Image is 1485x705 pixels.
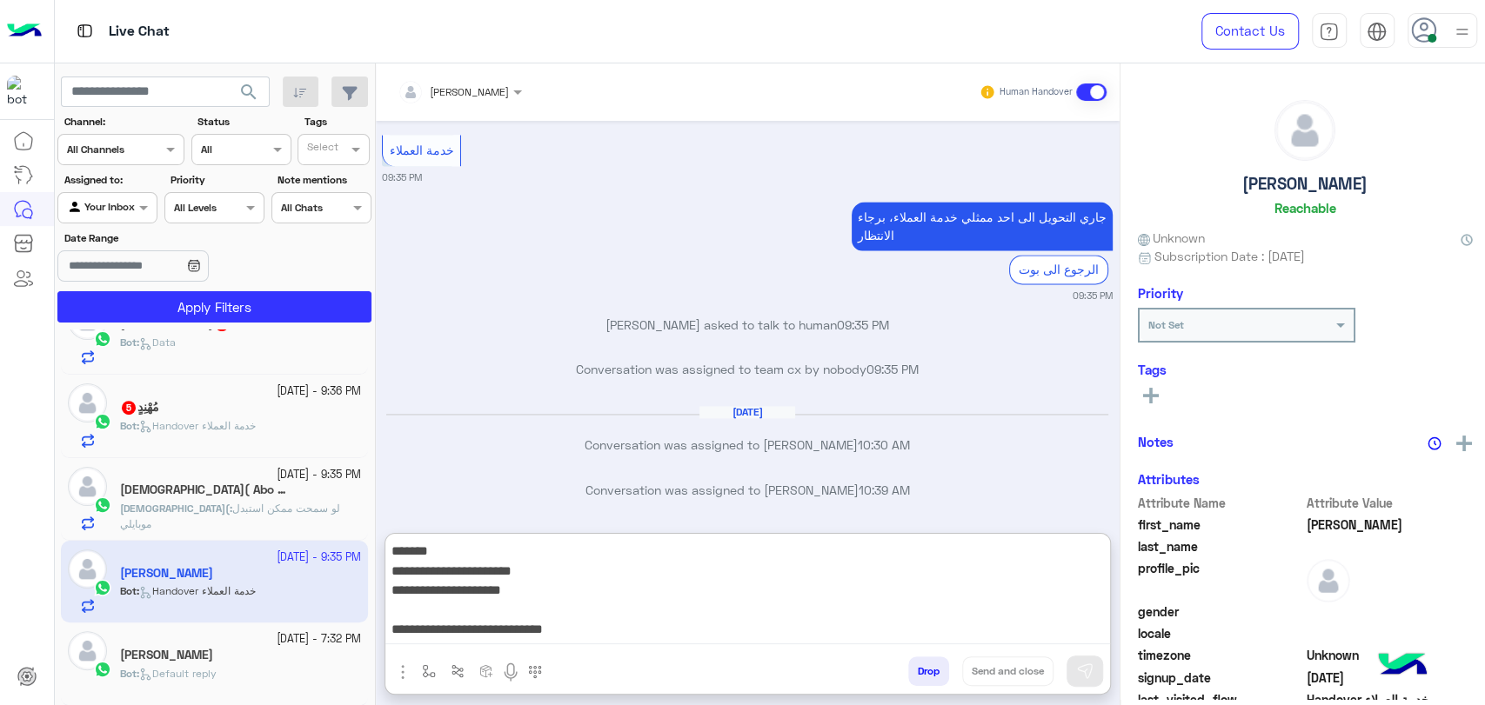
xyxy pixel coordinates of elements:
small: 09:35 PM [382,170,422,184]
img: notes [1428,436,1442,450]
img: Trigger scenario [451,664,465,678]
span: Bot [120,336,137,349]
img: WhatsApp [94,330,111,348]
img: tab [1319,22,1339,42]
img: defaultAdmin.png [1275,101,1334,160]
button: search [228,76,271,114]
h5: مُهْنِدٍ [120,400,159,415]
small: [DATE] - 9:36 PM [277,383,361,400]
h6: Attributes [1138,471,1200,487]
span: [DEMOGRAPHIC_DATA]( [120,502,230,515]
p: 3/10/2025, 9:35 PM [852,202,1113,250]
span: Handover خدمة العملاء [139,419,256,432]
img: WhatsApp [94,496,111,514]
small: [DATE] - 9:35 PM [277,467,361,483]
label: Channel: [64,114,183,130]
span: last_name [1138,537,1304,555]
button: Send and close [962,656,1054,686]
small: Human Handover [1000,85,1073,99]
span: 10:30 AM [858,437,910,452]
button: Drop [908,656,949,686]
label: Tags [304,114,370,130]
b: : [120,336,139,349]
img: add [1456,436,1472,451]
span: gender [1138,602,1304,621]
img: select flow [422,664,436,678]
img: profile [1451,21,1473,43]
span: Unknown [1138,229,1206,247]
p: Conversation was assigned to [PERSON_NAME] [382,481,1113,499]
label: Priority [171,172,262,188]
span: 09:35 PM [866,362,919,376]
span: 09:35 PM [837,317,889,332]
img: tab [1367,22,1387,42]
h5: [PERSON_NAME] [1242,174,1368,194]
img: tab [74,20,96,42]
p: Live Chat [109,20,170,43]
img: make a call [528,665,542,679]
span: Bot [120,667,137,680]
span: signup_date [1138,668,1304,687]
span: Data [139,336,176,349]
span: Ahmed [1307,515,1473,534]
img: WhatsApp [94,661,111,678]
img: send message [1076,662,1094,680]
a: tab [1312,13,1347,50]
img: create order [479,664,493,678]
button: select flow [414,656,443,685]
button: Trigger scenario [443,656,472,685]
span: 2025-10-03T18:26:46.637Z [1307,668,1473,687]
img: hulul-logo.png [1372,635,1433,696]
span: Default reply [139,667,217,680]
label: Status [197,114,289,130]
span: locale [1138,624,1304,642]
span: null [1307,624,1473,642]
h6: [DATE] [699,406,795,418]
b: : [120,419,139,432]
span: خدمة العملاء [390,143,454,157]
img: defaultAdmin.png [1307,559,1350,602]
span: 5 [122,401,136,415]
h6: Priority [1138,285,1183,301]
p: Conversation was assigned to [PERSON_NAME] [382,436,1113,454]
img: WhatsApp [94,413,111,430]
h5: Mohamed( Abo Kinda♥️)🦾 [120,482,289,497]
span: null [1307,602,1473,621]
img: defaultAdmin.png [68,631,107,670]
h5: عمرو شلبي [120,648,213,662]
img: 1403182699927242 [7,76,38,107]
h6: Reachable [1274,200,1336,216]
span: search [238,82,259,103]
span: Attribute Name [1138,494,1304,512]
p: Conversation was assigned to team cx by nobody [382,360,1113,378]
img: send voice note [500,662,521,682]
span: Bot [120,419,137,432]
label: Date Range [64,230,263,246]
label: Note mentions [278,172,369,188]
img: defaultAdmin.png [68,467,107,506]
h6: Notes [1138,434,1174,449]
div: Select [304,139,338,159]
p: [PERSON_NAME] asked to talk to human [382,316,1113,334]
b: : [120,667,139,680]
b: Not Set [1148,318,1184,331]
img: defaultAdmin.png [68,383,107,422]
a: Contact Us [1201,13,1299,50]
div: الرجوع الى بوت [1009,255,1108,283]
b: : [120,502,232,515]
span: profile_pic [1138,559,1304,599]
span: Unknown [1307,646,1473,664]
span: 10:39 AM [859,482,910,497]
img: send attachment [392,662,413,682]
img: Logo [7,13,42,50]
label: Assigned to: [64,172,156,188]
small: 09:35 PM [1073,289,1113,303]
span: [PERSON_NAME] [430,85,509,98]
span: first_name [1138,515,1304,534]
button: create order [472,656,500,685]
button: Apply Filters [57,291,371,323]
span: timezone [1138,646,1304,664]
small: [DATE] - 7:32 PM [277,631,361,648]
span: Subscription Date : [DATE] [1154,247,1305,265]
span: Attribute Value [1307,494,1473,512]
